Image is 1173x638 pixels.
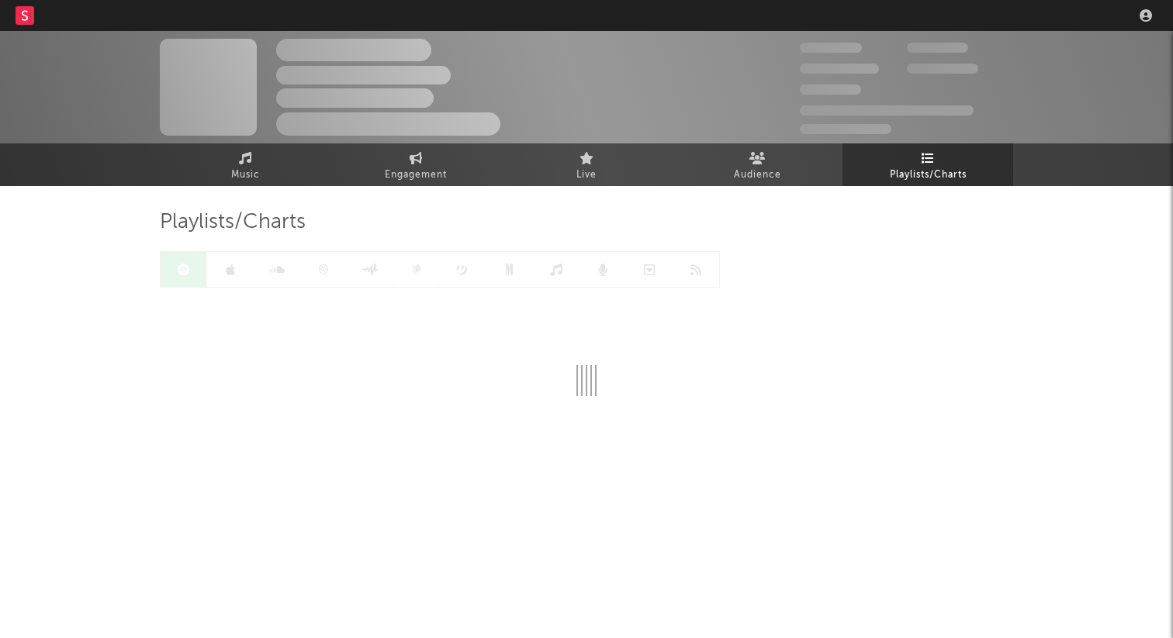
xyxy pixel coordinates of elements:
a: Playlists/Charts [843,143,1013,186]
span: 300,000 [800,43,862,53]
span: Engagement [385,166,447,185]
a: Audience [672,143,843,186]
a: Live [501,143,672,186]
a: Engagement [330,143,501,186]
span: 1,000,000 [907,64,978,74]
span: Playlists/Charts [890,166,967,185]
span: Live [576,166,597,185]
span: Playlists/Charts [160,213,306,232]
span: Music [231,166,260,185]
span: Audience [734,166,781,185]
span: 100,000 [800,84,861,95]
span: 50,000,000 [800,64,879,74]
span: Jump Score: 85.0 [800,124,891,134]
span: 50,000,000 Monthly Listeners [800,105,974,116]
span: 100,000 [907,43,968,53]
a: Music [160,143,330,186]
